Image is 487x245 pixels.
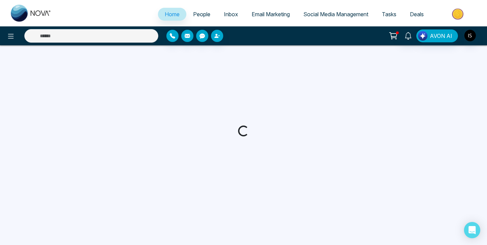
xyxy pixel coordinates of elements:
a: Email Marketing [245,8,297,21]
span: Home [165,11,180,18]
img: Market-place.gif [434,6,483,22]
span: Inbox [224,11,238,18]
img: User Avatar [464,30,476,41]
span: Social Media Management [303,11,368,18]
span: AVON AI [430,32,452,40]
button: AVON AI [416,29,458,42]
a: Inbox [217,8,245,21]
a: Tasks [375,8,403,21]
img: Nova CRM Logo [11,5,51,22]
img: Lead Flow [418,31,427,41]
span: Email Marketing [252,11,290,18]
a: Deals [403,8,431,21]
span: Deals [410,11,424,18]
span: People [193,11,210,18]
div: Open Intercom Messenger [464,222,480,238]
span: Tasks [382,11,396,18]
a: Social Media Management [297,8,375,21]
a: People [186,8,217,21]
a: Home [158,8,186,21]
